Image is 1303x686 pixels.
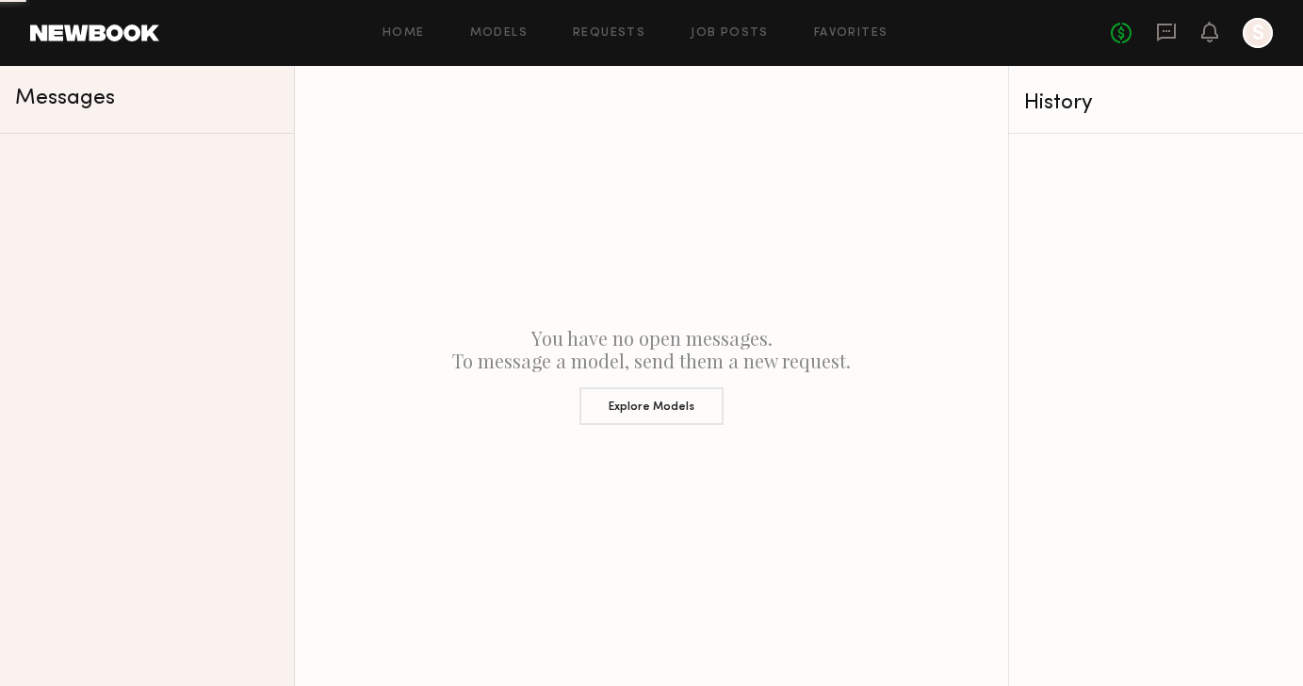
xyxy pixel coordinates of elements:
[1243,18,1273,48] a: S
[579,387,724,425] button: Explore Models
[383,27,425,40] a: Home
[15,88,115,109] span: Messages
[310,372,993,425] a: Explore Models
[1024,92,1288,114] div: History
[295,66,1008,686] div: You have no open messages. To message a model, send them a new request.
[573,27,645,40] a: Requests
[470,27,528,40] a: Models
[691,27,769,40] a: Job Posts
[814,27,888,40] a: Favorites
